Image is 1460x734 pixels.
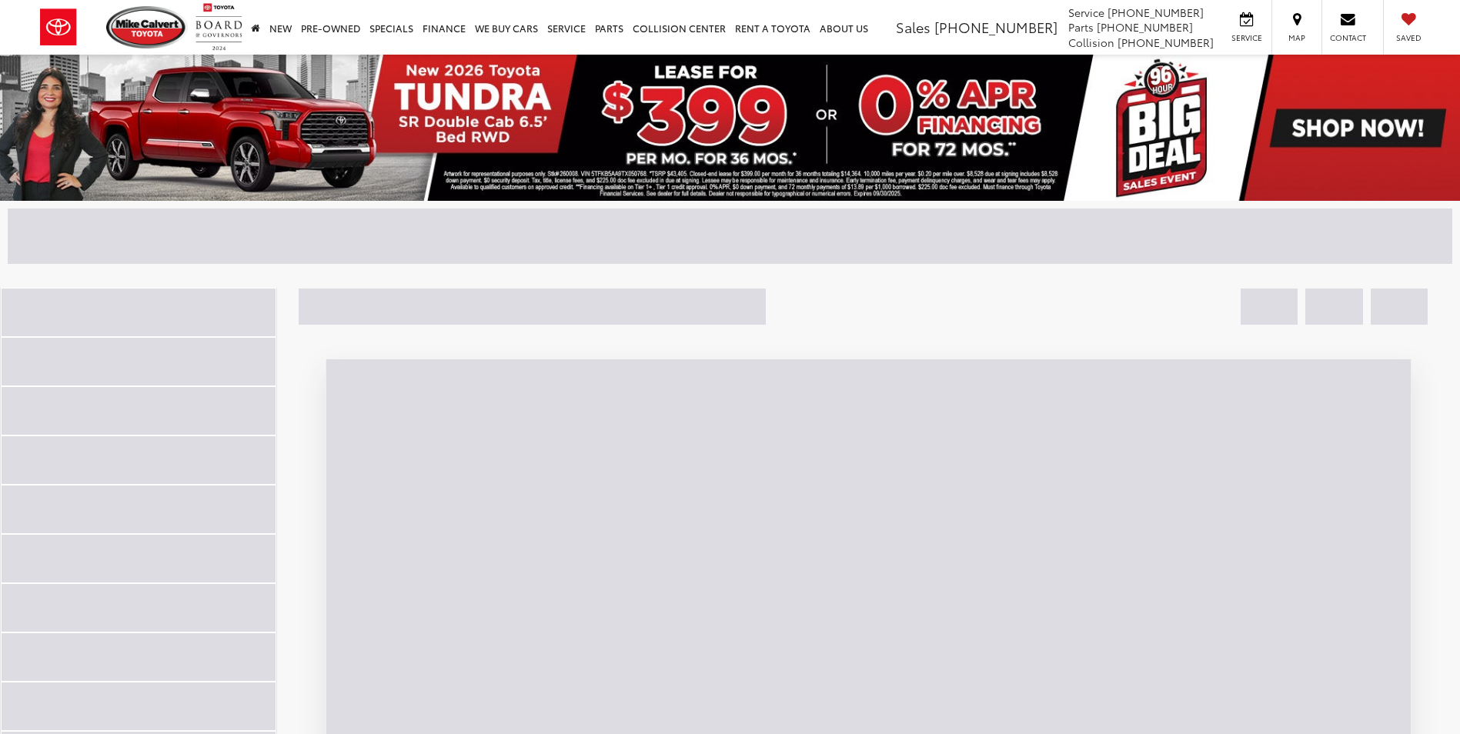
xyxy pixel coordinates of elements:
span: [PHONE_NUMBER] [1108,5,1204,20]
span: Service [1068,5,1104,20]
span: Parts [1068,19,1094,35]
span: [PHONE_NUMBER] [1097,19,1193,35]
span: [PHONE_NUMBER] [934,17,1057,37]
span: [PHONE_NUMBER] [1118,35,1214,50]
span: Collision [1068,35,1114,50]
span: Map [1280,32,1314,43]
span: Service [1229,32,1264,43]
img: Mike Calvert Toyota [106,6,188,48]
span: Saved [1392,32,1425,43]
span: Contact [1330,32,1366,43]
span: Sales [896,17,930,37]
